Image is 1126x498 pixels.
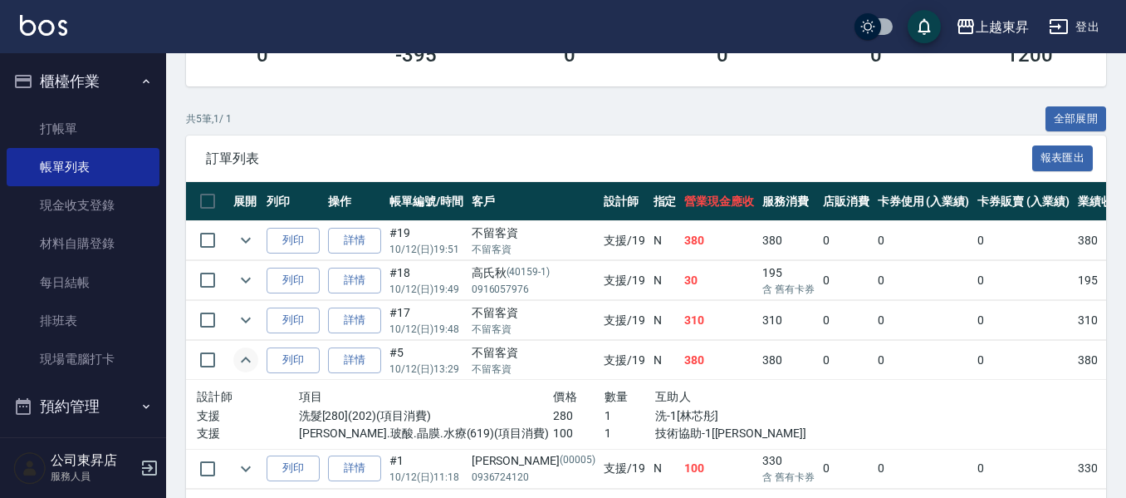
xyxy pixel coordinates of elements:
span: 設計師 [197,390,233,403]
a: 現場電腦打卡 [7,340,159,378]
span: 互助人 [655,390,691,403]
button: 預約管理 [7,385,159,428]
td: #17 [385,301,468,340]
button: 報表及分析 [7,428,159,471]
th: 營業現金應收 [680,182,758,221]
button: 列印 [267,228,320,254]
a: 每日結帳 [7,264,159,302]
button: save [908,10,941,43]
button: expand row [233,228,258,253]
td: 支援 /19 [600,301,649,340]
span: 訂單列表 [206,150,1032,167]
td: 0 [819,301,874,340]
div: 不留客資 [472,344,595,362]
td: 0 [973,449,1074,488]
p: 1 [605,407,655,425]
button: 登出 [1042,12,1106,42]
td: 0 [819,261,874,300]
td: 0 [874,341,974,380]
p: 含 舊有卡券 [762,282,815,297]
td: N [649,449,681,488]
td: 0 [973,341,1074,380]
a: 排班表 [7,302,159,340]
h3: 1200 [1006,43,1053,67]
button: 列印 [267,308,320,333]
button: 列印 [267,456,320,481]
th: 展開 [229,182,262,221]
a: 現金收支登錄 [7,186,159,224]
button: 列印 [267,348,320,373]
td: 195 [758,261,819,300]
th: 服務消費 [758,182,819,221]
button: expand row [233,456,258,481]
div: 不留客資 [472,304,595,322]
td: 0 [874,221,974,260]
p: 10/12 (日) 19:48 [389,322,463,337]
p: (40159-1) [507,264,551,282]
h3: 0 [564,43,575,67]
th: 客戶 [468,182,600,221]
th: 卡券販賣 (入業績) [973,182,1074,221]
a: 報表匯出 [1032,150,1094,165]
p: 含 舊有卡券 [762,470,815,485]
span: 價格 [553,390,577,403]
td: 380 [758,221,819,260]
button: 報表匯出 [1032,145,1094,171]
th: 設計師 [600,182,649,221]
a: 材料自購登錄 [7,224,159,263]
td: 0 [874,301,974,340]
td: 0 [973,261,1074,300]
td: 380 [758,341,819,380]
td: 0 [819,449,874,488]
p: 10/12 (日) 19:49 [389,282,463,297]
td: N [649,301,681,340]
td: 支援 /19 [600,221,649,260]
a: 打帳單 [7,110,159,148]
a: 帳單列表 [7,148,159,186]
p: 不留客資 [472,362,595,377]
td: #1 [385,449,468,488]
th: 店販消費 [819,182,874,221]
th: 指定 [649,182,681,221]
img: Logo [20,15,67,36]
p: 10/12 (日) 13:29 [389,362,463,377]
td: 310 [758,301,819,340]
th: 卡券使用 (入業績) [874,182,974,221]
button: expand row [233,348,258,372]
p: [PERSON_NAME].玻酸.晶膜.水療(619)(項目消費) [299,425,554,442]
td: #18 [385,261,468,300]
button: 上越東昇 [949,10,1035,44]
p: 100 [553,425,604,442]
p: 0936724120 [472,470,595,485]
p: 支援 [197,425,299,442]
a: 詳情 [328,456,381,481]
p: 0916057976 [472,282,595,297]
p: 洗髮[280](202)(項目消費) [299,407,554,425]
td: 支援 /19 [600,261,649,300]
td: 支援 /19 [600,341,649,380]
div: 高氏秋 [472,264,595,282]
td: 0 [819,221,874,260]
p: 1 [605,425,655,442]
td: N [649,221,681,260]
h5: 公司東昇店 [51,452,135,469]
button: expand row [233,268,258,293]
th: 帳單編號/時間 [385,182,468,221]
button: 櫃檯作業 [7,60,159,103]
h3: 0 [717,43,728,67]
a: 詳情 [328,268,381,293]
a: 詳情 [328,228,381,254]
p: 洗-1[林芯彤] [655,407,808,425]
span: 數量 [605,390,629,403]
td: 380 [680,341,758,380]
th: 列印 [262,182,324,221]
h3: 0 [257,43,268,67]
td: 330 [758,449,819,488]
div: 上越東昇 [976,17,1029,37]
a: 詳情 [328,348,381,373]
a: 詳情 [328,308,381,333]
button: expand row [233,308,258,333]
td: 0 [973,221,1074,260]
span: 項目 [299,390,323,403]
h3: -395 [395,43,437,67]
